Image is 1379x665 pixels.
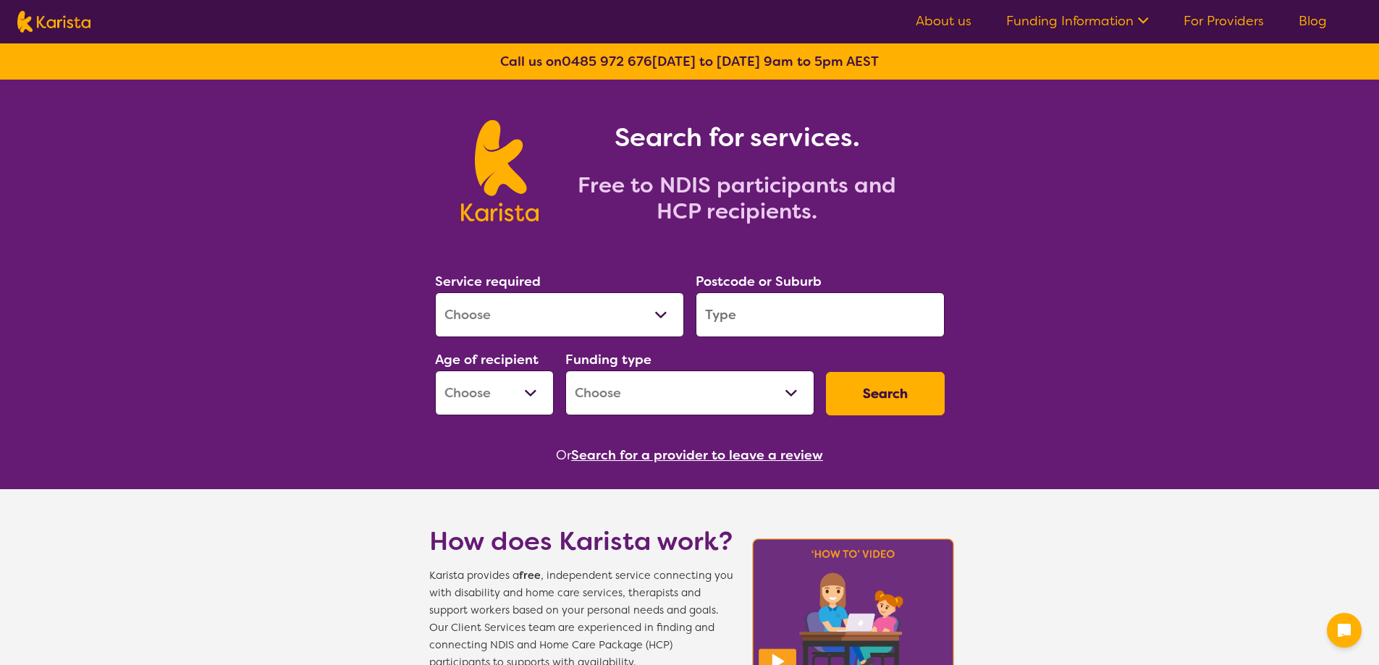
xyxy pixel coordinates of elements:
[429,524,733,559] h1: How does Karista work?
[500,53,879,70] b: Call us on [DATE] to [DATE] 9am to 5pm AEST
[556,120,918,155] h1: Search for services.
[17,11,90,33] img: Karista logo
[1006,12,1149,30] a: Funding Information
[461,120,539,221] img: Karista logo
[826,372,945,415] button: Search
[1299,12,1327,30] a: Blog
[571,444,823,466] button: Search for a provider to leave a review
[556,444,571,466] span: Or
[435,351,539,368] label: Age of recipient
[696,292,945,337] input: Type
[435,273,541,290] label: Service required
[519,569,541,583] b: free
[556,172,918,224] h2: Free to NDIS participants and HCP recipients.
[696,273,822,290] label: Postcode or Suburb
[916,12,971,30] a: About us
[1184,12,1264,30] a: For Providers
[562,53,652,70] a: 0485 972 676
[565,351,651,368] label: Funding type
